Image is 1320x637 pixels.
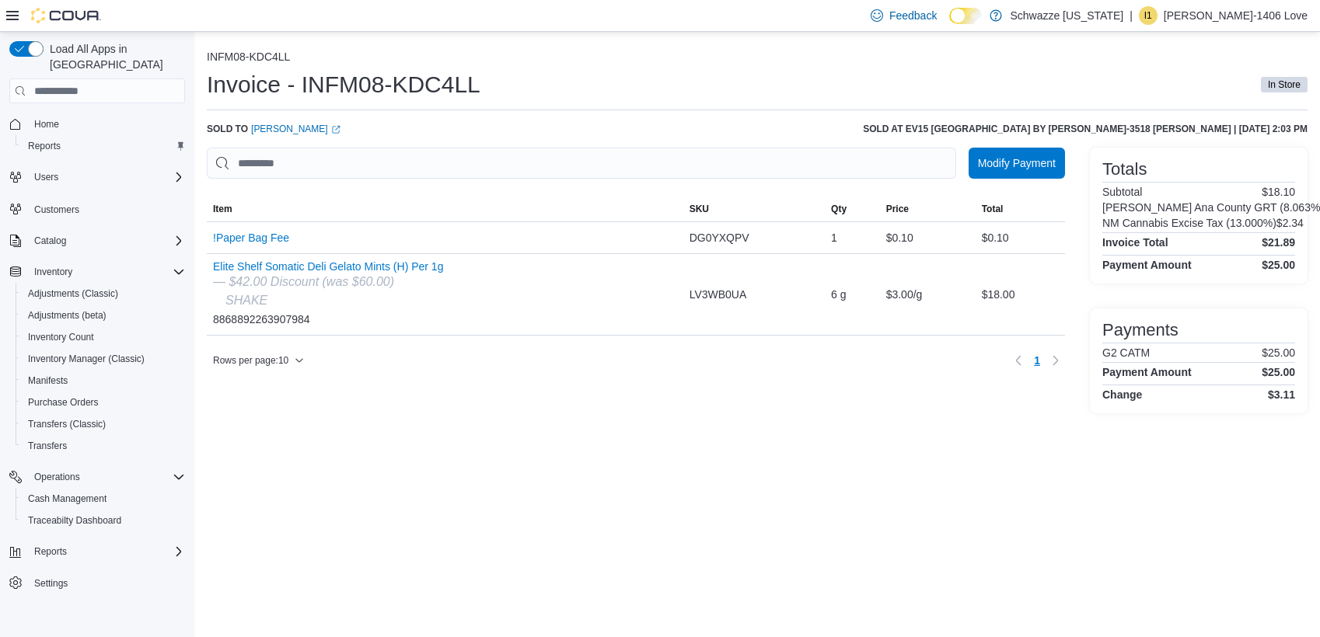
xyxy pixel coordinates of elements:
[22,284,185,303] span: Adjustments (Classic)
[28,168,185,186] span: Users
[1139,6,1158,25] div: Isaac-1406 Love
[331,125,340,134] svg: External link
[28,231,185,250] span: Catalog
[31,8,101,23] img: Cova
[207,50,290,63] button: INFM08-KDC4LL
[949,8,982,24] input: Dark Mode
[207,69,480,100] h1: Invoice - INFM08-KDC4LL
[22,489,185,508] span: Cash Management
[863,123,1308,135] h6: Sold at EV15 [GEOGRAPHIC_DATA] by [PERSON_NAME]-3518 [PERSON_NAME] | [DATE] 2:03 PM
[28,200,86,219] a: Customers
[34,235,66,247] span: Catalog
[22,350,185,368] span: Inventory Manager (Classic)
[1102,217,1276,229] h6: NM Cannabis Excise Tax (13.000%)
[28,309,107,322] span: Adjustments (beta)
[34,577,68,590] span: Settings
[978,155,1056,171] span: Modify Payment
[1102,236,1168,249] h4: Invoice Total
[1028,348,1046,373] button: Page 1 of 1
[22,284,124,303] a: Adjustments (Classic)
[1102,259,1192,271] h4: Payment Amount
[683,197,825,221] button: SKU
[949,24,950,25] span: Dark Mode
[28,418,106,430] span: Transfers (Classic)
[976,197,1065,221] button: Total
[3,113,191,135] button: Home
[982,203,1004,215] span: Total
[34,545,67,558] span: Reports
[16,305,191,326] button: Adjustments (beta)
[1261,77,1308,92] span: In Store
[969,148,1065,179] button: Modify Payment
[16,283,191,305] button: Adjustments (Classic)
[16,326,191,348] button: Inventory Count
[825,222,880,253] div: 1
[889,8,937,23] span: Feedback
[16,392,191,413] button: Purchase Orders
[28,542,185,561] span: Reports
[16,135,191,157] button: Reports
[28,440,67,452] span: Transfers
[1276,217,1304,229] p: $2.34
[22,350,151,368] a: Inventory Manager (Classic)
[28,514,121,527] span: Traceabilty Dashboard
[34,266,72,278] span: Inventory
[690,285,747,304] span: LV3WB0UA
[28,542,73,561] button: Reports
[28,468,86,486] button: Operations
[1262,259,1295,271] h4: $25.00
[34,204,79,216] span: Customers
[22,328,100,346] a: Inventory Count
[213,203,232,215] span: Item
[44,41,185,72] span: Load All Apps in [GEOGRAPHIC_DATA]
[22,393,185,412] span: Purchase Orders
[251,123,340,135] a: [PERSON_NAME]External link
[22,328,185,346] span: Inventory Count
[976,222,1065,253] div: $0.10
[28,468,185,486] span: Operations
[22,306,113,325] a: Adjustments (beta)
[825,279,880,310] div: 6 g
[213,231,289,244] button: !Paper Bag Fee
[207,123,340,135] div: Sold to
[28,140,61,152] span: Reports
[1268,78,1301,92] span: In Store
[207,197,683,221] button: Item
[213,354,288,367] span: Rows per page : 10
[28,573,185,593] span: Settings
[690,228,749,247] span: DG0YXQPV
[22,137,67,155] a: Reports
[28,574,74,593] a: Settings
[1102,186,1142,198] h6: Subtotal
[16,370,191,392] button: Manifests
[28,493,107,505] span: Cash Management
[28,263,79,281] button: Inventory
[976,279,1065,310] div: $18.00
[1009,348,1065,373] nav: Pagination for table: MemoryTable from EuiInMemoryTable
[28,353,145,365] span: Inventory Manager (Classic)
[16,488,191,510] button: Cash Management
[16,348,191,370] button: Inventory Manager (Classic)
[16,435,191,457] button: Transfers
[22,371,185,390] span: Manifests
[28,287,118,300] span: Adjustments (Classic)
[28,168,65,186] button: Users
[1028,348,1046,373] ul: Pagination for table: MemoryTable from EuiInMemoryTable
[28,396,99,409] span: Purchase Orders
[28,231,72,250] button: Catalog
[1164,6,1308,25] p: [PERSON_NAME]-1406 Love
[22,511,127,530] a: Traceabilty Dashboard
[831,203,847,215] span: Qty
[825,197,880,221] button: Qty
[880,222,976,253] div: $0.10
[22,511,185,530] span: Traceabilty Dashboard
[1130,6,1133,25] p: |
[1268,388,1295,401] h4: $3.11
[3,261,191,283] button: Inventory
[22,393,105,412] a: Purchase Orders
[213,273,443,291] div: — $42.00 Discount (was $60.00)
[1102,388,1142,401] h4: Change
[22,437,73,455] a: Transfers
[1102,321,1179,339] h3: Payments
[28,115,65,134] a: Home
